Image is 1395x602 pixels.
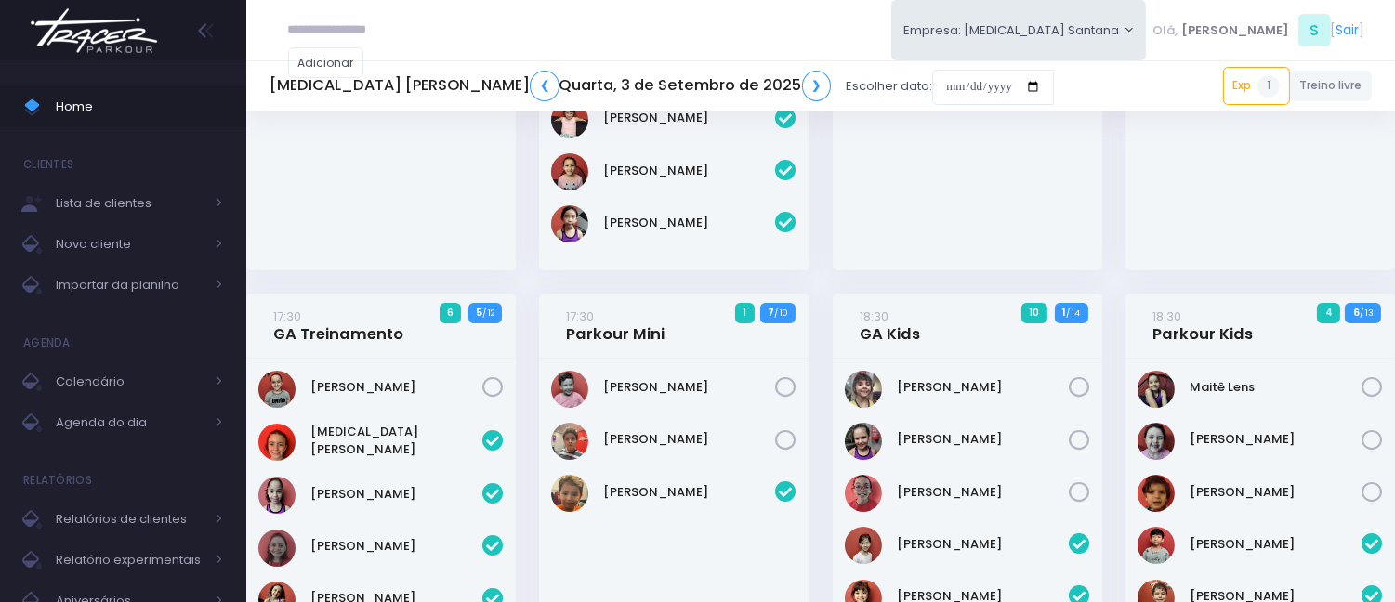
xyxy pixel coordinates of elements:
[56,95,223,119] span: Home
[476,305,482,320] strong: 5
[310,378,482,397] a: [PERSON_NAME]
[270,71,831,101] h5: [MEDICAL_DATA] [PERSON_NAME] Quarta, 3 de Setembro de 2025
[845,371,882,408] img: Ana Júlia Lopes gomes
[897,483,1069,502] a: [PERSON_NAME]
[1153,21,1178,40] span: Olá,
[1066,308,1080,319] small: / 14
[802,71,832,101] a: ❯
[845,475,882,512] img: Soraya Gusmão
[482,308,494,319] small: / 12
[551,101,588,138] img: Manuella Velloso Beio
[604,109,776,127] a: [PERSON_NAME]
[310,537,482,556] a: [PERSON_NAME]
[768,305,774,320] strong: 7
[897,430,1069,449] a: [PERSON_NAME]
[845,423,882,460] img: Sofia Pelegrino de Oliveira
[56,548,204,572] span: Relatório experimentais
[860,307,920,344] a: 18:30GA Kids
[551,205,588,242] img: Serena Tseng
[1152,307,1253,344] a: 18:30Parkour Kids
[551,153,588,190] img: Niara Belisário Cruz
[273,307,403,344] a: 17:30GA Treinamento
[604,378,776,397] a: [PERSON_NAME]
[23,324,71,361] h4: Agenda
[258,530,296,567] img: Lívia Denz Machado Borges
[1336,20,1360,40] a: Sair
[567,308,595,325] small: 17:30
[258,477,296,514] img: Luiza Lima Marinelli
[56,191,204,216] span: Lista de clientes
[1152,308,1181,325] small: 18:30
[1138,371,1175,408] img: Maitê Lens
[860,308,888,325] small: 18:30
[273,308,301,325] small: 17:30
[56,411,204,435] span: Agenda do dia
[1138,423,1175,460] img: Manuela Soggio
[1138,475,1175,512] img: Renan Parizzi Durães
[551,371,588,408] img: Dante Custodio Vizzotto
[258,371,296,408] img: Maite Magri Loureiro
[1062,305,1066,320] strong: 1
[735,303,755,323] span: 1
[56,232,204,256] span: Novo cliente
[1138,527,1175,564] img: Henrique Saito
[551,475,588,512] img: Theodoro Tarcitano
[288,47,364,78] a: Adicionar
[567,307,665,344] a: 17:30Parkour Mini
[604,162,776,180] a: [PERSON_NAME]
[774,308,787,319] small: / 10
[310,485,482,504] a: [PERSON_NAME]
[1021,303,1047,323] span: 10
[551,423,588,460] img: Levi Teofilo de Almeida Neto
[604,430,776,449] a: [PERSON_NAME]
[1317,303,1340,323] span: 4
[1190,378,1362,397] a: Maitê Lens
[23,146,73,183] h4: Clientes
[604,214,776,232] a: [PERSON_NAME]
[1190,430,1362,449] a: [PERSON_NAME]
[1257,75,1280,98] span: 1
[604,483,776,502] a: [PERSON_NAME]
[440,303,462,323] span: 6
[1360,308,1374,319] small: / 13
[1146,9,1372,51] div: [ ]
[530,71,559,101] a: ❮
[1290,71,1373,101] a: Treino livre
[56,507,204,531] span: Relatórios de clientes
[1223,67,1290,104] a: Exp1
[23,462,92,499] h4: Relatórios
[897,535,1069,554] a: [PERSON_NAME]
[270,65,1054,108] div: Escolher data:
[897,378,1069,397] a: [PERSON_NAME]
[1353,305,1360,320] strong: 6
[56,273,204,297] span: Importar da planilha
[310,423,482,459] a: [MEDICAL_DATA][PERSON_NAME]
[56,370,204,394] span: Calendário
[1190,535,1362,554] a: [PERSON_NAME]
[1181,21,1289,40] span: [PERSON_NAME]
[1298,14,1331,46] span: S
[1190,483,1362,502] a: [PERSON_NAME]
[845,527,882,564] img: Alice Fernandes Barraconi
[258,424,296,461] img: Allegra Montanari Ferreira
